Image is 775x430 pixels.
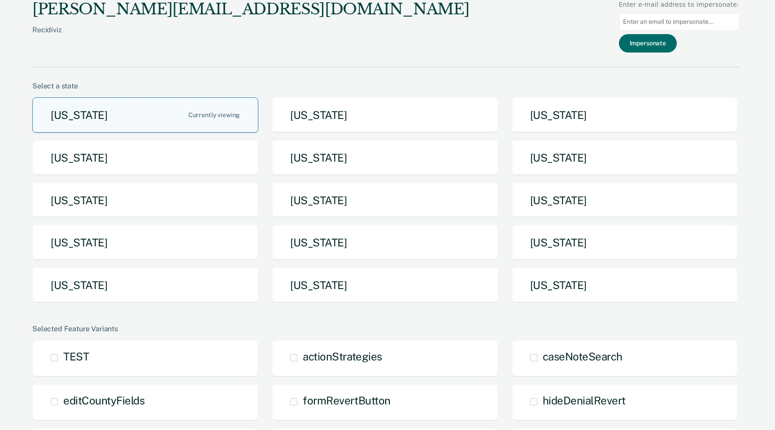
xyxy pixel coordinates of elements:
input: Enter an email to impersonate... [619,13,739,31]
button: [US_STATE] [272,268,498,303]
button: [US_STATE] [512,225,738,260]
button: [US_STATE] [272,183,498,218]
span: TEST [63,350,89,363]
div: Select a state [32,82,739,90]
button: [US_STATE] [272,225,498,260]
button: [US_STATE] [272,140,498,176]
span: caseNoteSearch [543,350,623,363]
button: [US_STATE] [512,268,738,303]
button: Impersonate [619,34,677,53]
div: Selected Feature Variants [32,325,739,333]
span: formRevertButton [303,394,390,407]
button: [US_STATE] [512,140,738,176]
span: editCountyFields [63,394,144,407]
button: [US_STATE] [32,225,258,260]
button: [US_STATE] [32,183,258,218]
button: [US_STATE] [512,97,738,133]
span: hideDenialRevert [543,394,626,407]
div: Recidiviz [32,26,469,48]
button: [US_STATE] [32,97,258,133]
button: [US_STATE] [32,268,258,303]
span: actionStrategies [303,350,382,363]
button: [US_STATE] [512,183,738,218]
button: [US_STATE] [272,97,498,133]
button: [US_STATE] [32,140,258,176]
